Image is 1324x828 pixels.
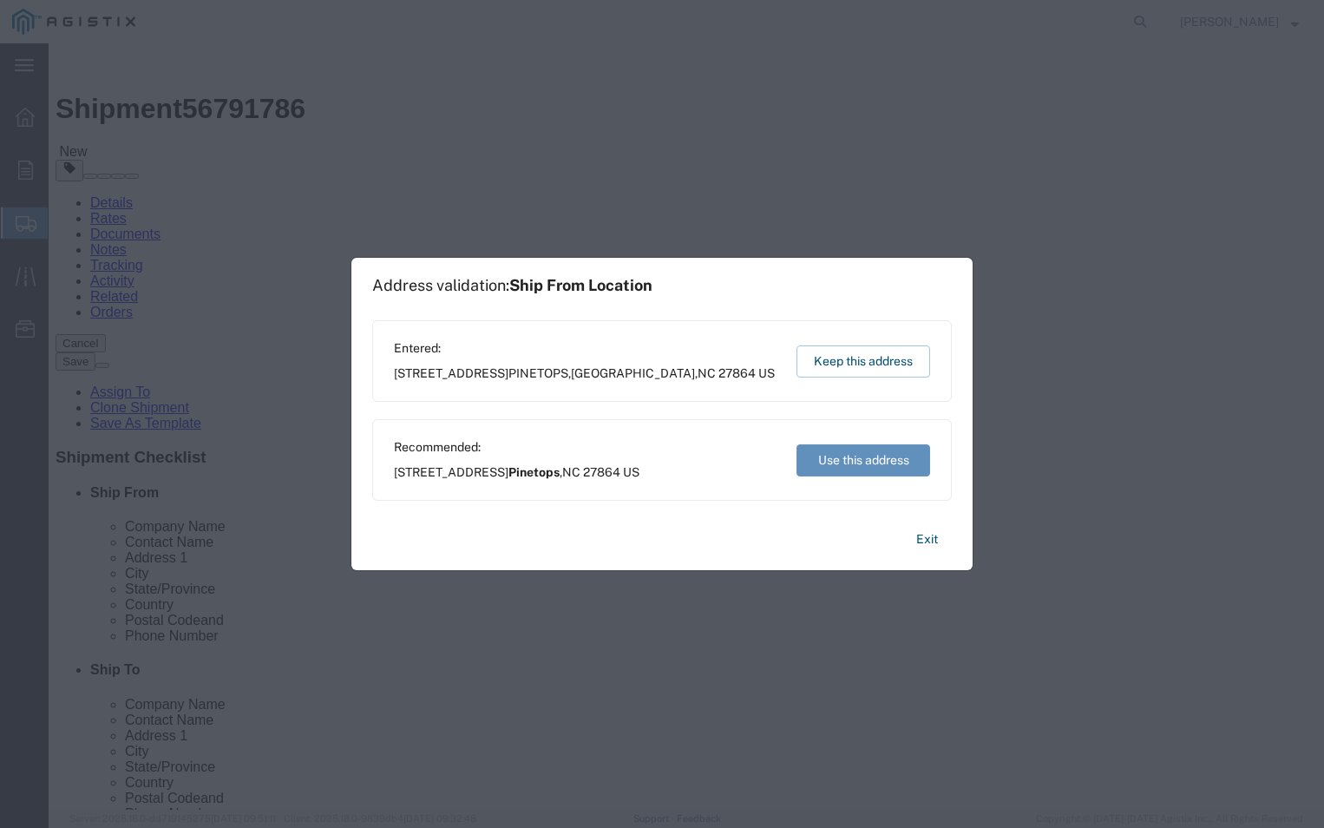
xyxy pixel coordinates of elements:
[509,276,652,294] span: Ship From Location
[372,276,652,295] h1: Address validation:
[394,438,639,457] span: Recommended:
[562,465,580,479] span: NC
[394,365,775,383] span: [STREET_ADDRESS] ,
[394,339,775,358] span: Entered:
[698,366,716,380] span: NC
[508,465,560,479] span: Pinetops
[718,366,756,380] span: 27864
[394,463,639,482] span: [STREET_ADDRESS] ,
[758,366,775,380] span: US
[583,465,620,479] span: 27864
[902,524,952,555] button: Exit
[623,465,639,479] span: US
[796,345,930,378] button: Keep this address
[508,366,695,380] span: PINETOPS,[GEOGRAPHIC_DATA]
[796,444,930,476] button: Use this address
